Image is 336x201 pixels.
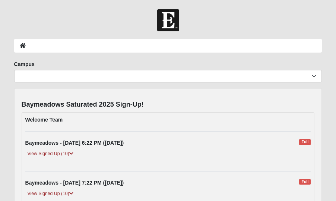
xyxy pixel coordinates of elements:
[22,101,144,109] h4: Baymeadows Saturated 2025 Sign-Up!
[25,140,124,146] strong: Baymeadows - [DATE] 6:22 PM ([DATE])
[299,179,311,185] span: Full
[25,150,76,158] a: View Signed Up (10)
[25,190,76,198] a: View Signed Up (10)
[157,9,179,31] img: Church of Eleven22 Logo
[25,180,124,186] strong: Baymeadows - [DATE] 7:22 PM ([DATE])
[25,117,63,123] strong: Welcome Team
[14,60,35,68] label: Campus
[299,139,311,145] span: Full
